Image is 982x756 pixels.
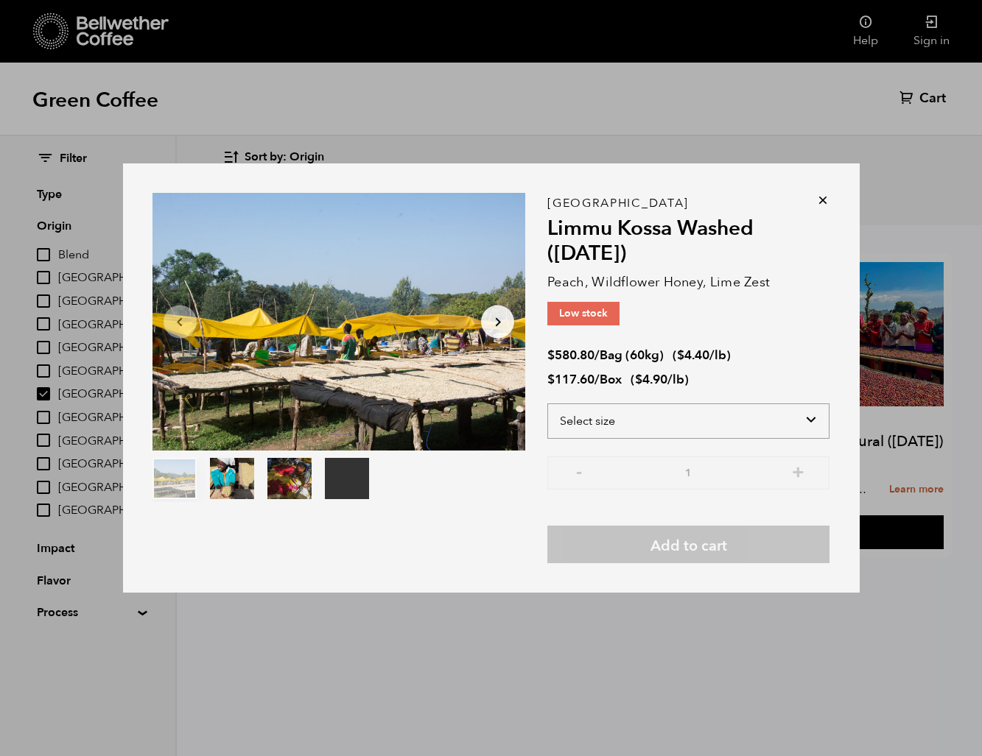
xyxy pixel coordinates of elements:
bdi: 580.80 [547,347,595,364]
span: Bag (60kg) [600,347,664,364]
span: $ [547,371,555,388]
button: Add to cart [547,526,830,563]
p: Peach, Wildflower Honey, Lime Zest [547,272,830,292]
span: ( ) [673,347,731,364]
h2: Limmu Kossa Washed ([DATE]) [547,216,830,266]
bdi: 4.40 [677,347,709,364]
span: $ [635,371,642,388]
bdi: 4.90 [635,371,667,388]
span: / [595,371,600,388]
span: /lb [667,371,684,388]
button: + [789,464,807,478]
span: ( ) [631,371,689,388]
button: - [569,464,588,478]
bdi: 117.60 [547,371,595,388]
span: $ [677,347,684,364]
span: / [595,347,600,364]
p: Low stock [547,302,620,325]
span: /lb [709,347,726,364]
span: $ [547,347,555,364]
video: Your browser does not support the video tag. [325,458,369,499]
span: Box [600,371,622,388]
